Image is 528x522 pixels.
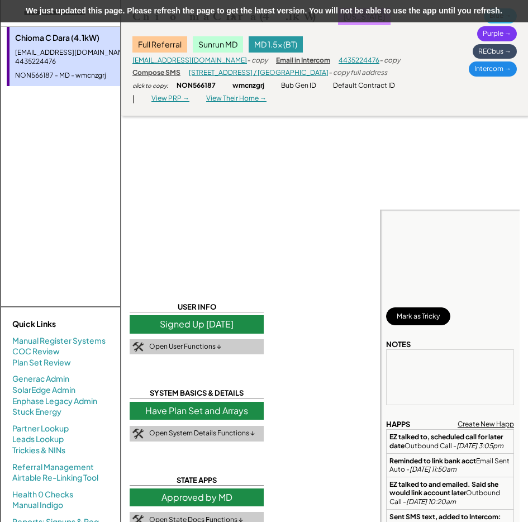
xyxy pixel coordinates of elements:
[469,61,517,77] div: Intercom →
[12,346,60,357] a: COC Review
[130,302,264,312] div: USER INFO
[132,36,187,53] div: Full Referral
[329,68,387,78] div: - copy full address
[12,445,65,456] a: Trickies & NINs
[386,419,410,429] div: HAPPS
[389,480,511,506] div: Outbound Call -
[177,81,216,91] div: NON566187
[15,48,152,67] div: [EMAIL_ADDRESS][DOMAIN_NAME] - 4435224476
[206,94,267,103] div: View Their Home →
[379,56,400,65] div: - copy
[12,385,75,396] a: SolarEdge Admin
[12,434,64,445] a: Leads Lookup
[473,44,517,59] div: RECbus →
[12,500,63,511] a: Manual Indigo
[130,315,264,333] div: Signed Up [DATE]
[149,429,255,438] div: Open System Details Functions ↓
[15,32,152,44] div: Chioma C Dara (4.1kW)
[276,56,330,65] div: Email in Intercom
[389,480,500,497] strong: EZ talked to and emailed. Said she would link account later
[151,94,189,103] div: View PRP →
[12,335,106,347] a: Manual Register Systems
[281,81,316,91] div: Bub Gen ID
[132,429,144,439] img: tool-icon.png
[12,423,69,434] a: Partner Lookup
[12,406,61,417] a: Stuck Energy
[458,420,514,429] div: Create New Happ
[12,472,98,483] a: Airtable Re-Linking Tool
[339,56,379,64] a: 4435224476
[389,433,504,450] strong: EZ talked to, scheduled call for later date
[12,489,73,500] a: Health 0 Checks
[12,373,69,385] a: Generac Admin
[130,402,264,420] div: Have Plan Set and Arrays
[189,68,329,77] a: [STREET_ADDRESS] / [GEOGRAPHIC_DATA]
[132,342,144,352] img: tool-icon.png
[410,465,456,473] em: [DATE] 11:50am
[132,82,168,89] div: click to copy:
[12,462,94,473] a: Referral Management
[389,433,511,450] div: Outbound Call -
[477,26,517,41] div: Purple →
[130,388,264,398] div: SYSTEM BASICS & DETAILS
[130,488,264,506] div: Approved by MD
[132,10,316,23] div: Chioma C Dara (4.1kW)
[15,71,152,80] div: NON566187 - MD - wmcnzgrj
[149,342,221,352] div: Open User Functions ↓
[232,81,264,91] div: wmcnzgrj
[333,81,395,91] div: Default Contract ID
[12,357,71,368] a: Plan Set Review
[132,93,135,105] div: |
[132,68,180,78] div: Compose SMS
[12,319,124,330] div: Quick Links
[193,36,243,53] div: Sunrun MD
[389,457,476,465] strong: Reminded to link bank acct
[130,475,264,486] div: STATE APPS
[249,36,303,53] div: MD 1.5x (BT)
[12,396,97,407] a: Enphase Legacy Admin
[389,457,511,474] div: Email Sent Auto -
[386,307,450,325] button: Mark as Tricky
[247,56,268,65] div: - copy
[456,442,503,450] em: [DATE] 3:05pm
[386,339,411,349] div: NOTES
[406,497,456,506] em: [DATE] 10:20am
[132,56,247,64] a: [EMAIL_ADDRESS][DOMAIN_NAME]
